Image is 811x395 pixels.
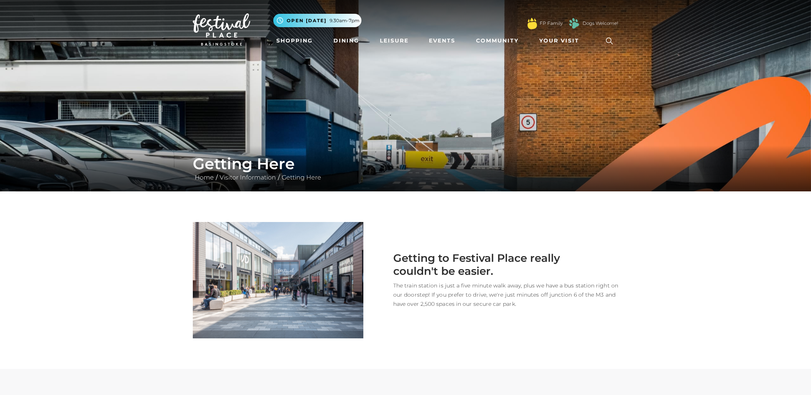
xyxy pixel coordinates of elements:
a: Community [473,34,522,48]
a: Shopping [273,34,316,48]
div: / / [187,155,624,182]
a: Events [426,34,458,48]
span: Your Visit [539,37,579,45]
a: Visitor Information [218,174,278,181]
a: Getting Here [280,174,323,181]
a: Leisure [377,34,412,48]
h1: Getting Here [193,155,618,173]
span: 9.30am-7pm [330,17,360,24]
span: Open [DATE] [287,17,327,24]
button: Open [DATE] 9.30am-7pm [273,14,361,27]
a: Home [193,174,216,181]
a: Dogs Welcome! [583,20,618,27]
a: Dining [330,34,362,48]
p: The train station is just a five minute walk away, plus we have a bus station right on our doorst... [375,281,618,308]
a: FP Family [540,20,563,27]
h2: Getting to Festival Place really couldn't be easier. [375,252,566,277]
img: Festival Place Logo [193,13,250,46]
a: Your Visit [536,34,586,48]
